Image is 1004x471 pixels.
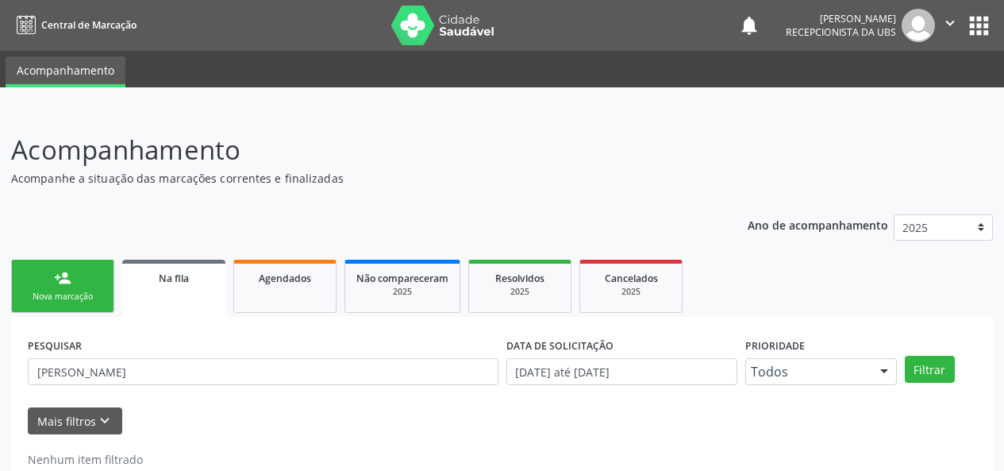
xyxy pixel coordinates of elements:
p: Acompanhe a situação das marcações correntes e finalizadas [11,170,698,187]
i:  [941,14,959,32]
div: Nenhum item filtrado [28,451,160,468]
p: Ano de acompanhamento [748,214,888,234]
a: Acompanhamento [6,56,125,87]
p: Acompanhamento [11,130,698,170]
div: person_add [54,269,71,287]
button: notifications [738,14,760,37]
div: Nova marcação [23,291,102,303]
div: 2025 [356,286,448,298]
img: img [902,9,935,42]
span: Não compareceram [356,272,448,285]
button: Filtrar [905,356,955,383]
span: Todos [751,364,864,380]
span: Cancelados [605,272,658,285]
div: 2025 [591,286,671,298]
label: DATA DE SOLICITAÇÃO [506,334,614,358]
span: Agendados [259,272,311,285]
input: Nome, CNS [28,358,498,385]
span: Resolvidos [495,272,544,285]
button: apps [965,12,993,40]
button:  [935,9,965,42]
i: keyboard_arrow_down [96,412,113,430]
label: Prioridade [745,334,805,358]
span: Na fila [159,272,189,285]
div: 2025 [480,286,560,298]
div: [PERSON_NAME] [786,12,896,25]
a: Central de Marcação [11,12,137,38]
label: PESQUISAR [28,334,82,358]
span: Central de Marcação [41,18,137,32]
button: Mais filtroskeyboard_arrow_down [28,407,122,435]
span: Recepcionista da UBS [786,25,896,39]
input: Selecione um intervalo [506,358,737,385]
